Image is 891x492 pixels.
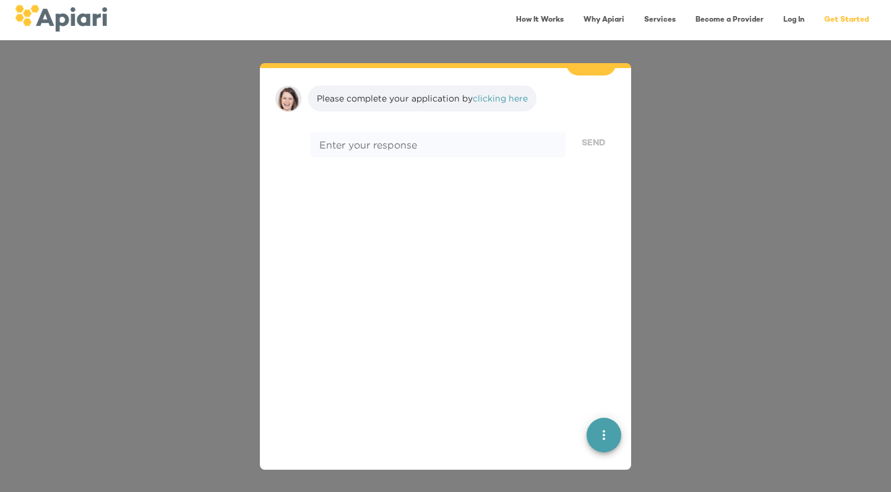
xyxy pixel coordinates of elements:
img: amy.37686e0395c82528988e.png [275,85,302,113]
a: Log In [776,7,812,33]
a: Why Apiari [576,7,632,33]
button: quick menu [587,418,621,452]
img: logo [15,5,107,32]
div: Please complete your application by [317,92,528,105]
a: Get Started [817,7,876,33]
a: How It Works [509,7,571,33]
a: Become a Provider [688,7,771,33]
a: Services [637,7,683,33]
a: clicking here [473,93,528,103]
